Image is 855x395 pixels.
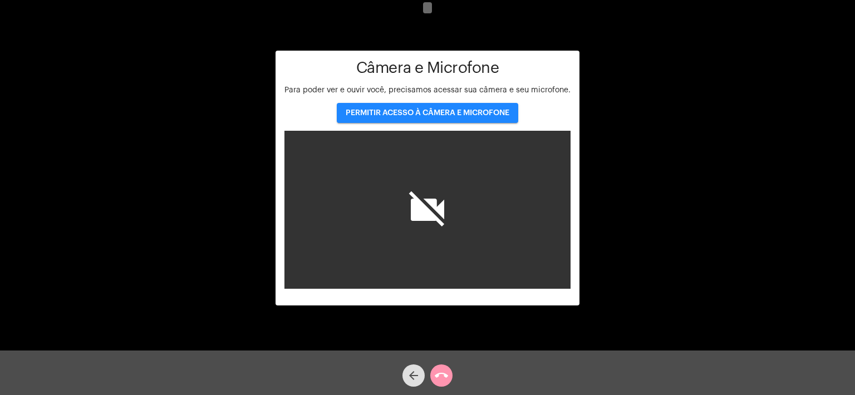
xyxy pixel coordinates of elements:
mat-icon: call_end [435,369,448,382]
span: PERMITIR ACESSO À CÂMERA E MICROFONE [346,109,509,117]
h1: Câmera e Microfone [284,60,571,77]
span: Para poder ver e ouvir você, precisamos acessar sua câmera e seu microfone. [284,86,571,94]
mat-icon: arrow_back [407,369,420,382]
button: PERMITIR ACESSO À CÂMERA E MICROFONE [337,103,518,123]
i: videocam_off [405,187,450,232]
